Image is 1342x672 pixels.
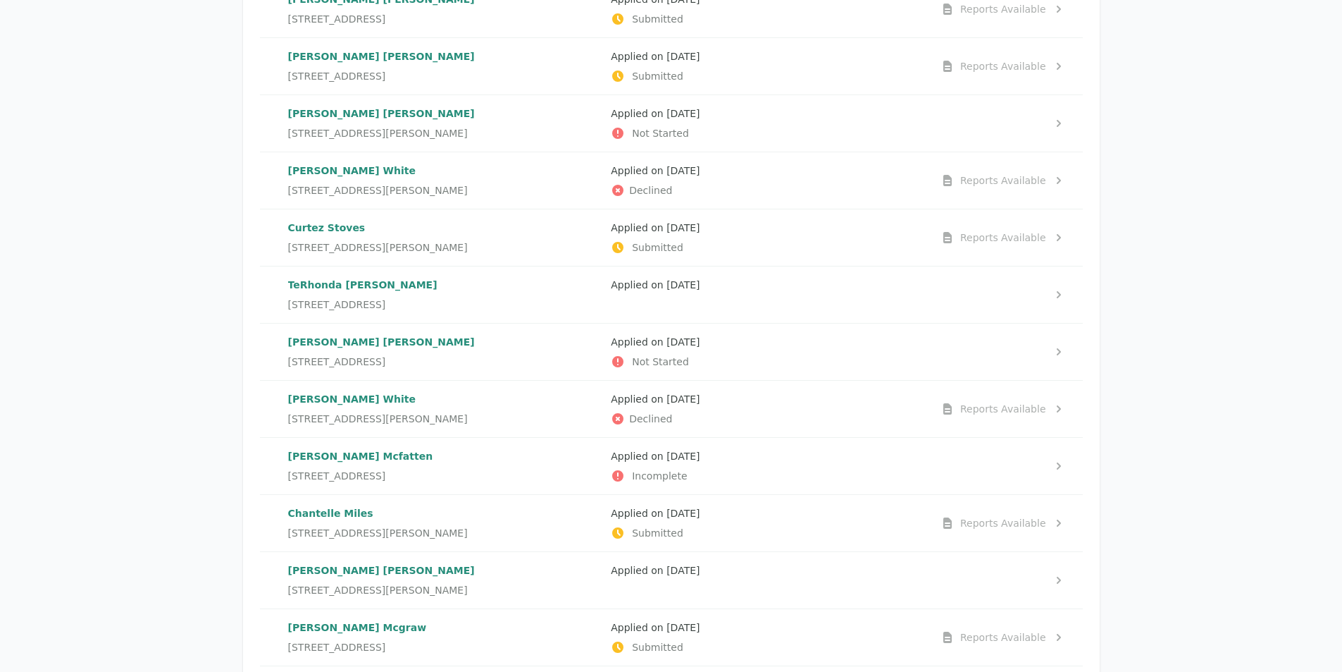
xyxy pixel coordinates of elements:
[288,583,468,597] span: [STREET_ADDRESS][PERSON_NAME]
[611,526,923,540] p: Submitted
[260,209,1083,266] a: Curtez Stoves[STREET_ADDRESS][PERSON_NAME]Applied on [DATE]SubmittedReports Available
[260,95,1083,152] a: [PERSON_NAME] [PERSON_NAME][STREET_ADDRESS][PERSON_NAME]Applied on [DATE]Not Started
[666,336,700,348] time: [DATE]
[666,451,700,462] time: [DATE]
[611,469,923,483] p: Incomplete
[288,298,386,312] span: [STREET_ADDRESS]
[960,402,1046,416] div: Reports Available
[960,516,1046,530] div: Reports Available
[611,49,923,63] p: Applied on
[666,622,700,633] time: [DATE]
[288,240,468,255] span: [STREET_ADDRESS][PERSON_NAME]
[611,412,923,426] p: Declined
[611,506,923,520] p: Applied on
[960,231,1046,245] div: Reports Available
[611,355,923,369] p: Not Started
[260,495,1083,551] a: Chantelle Miles[STREET_ADDRESS][PERSON_NAME]Applied on [DATE]SubmittedReports Available
[960,173,1046,188] div: Reports Available
[611,621,923,635] p: Applied on
[666,279,700,291] time: [DATE]
[288,335,600,349] p: [PERSON_NAME] [PERSON_NAME]
[260,609,1083,666] a: [PERSON_NAME] Mcgraw[STREET_ADDRESS]Applied on [DATE]SubmittedReports Available
[260,267,1083,323] a: TeRhonda [PERSON_NAME][STREET_ADDRESS]Applied on [DATE]
[288,221,600,235] p: Curtez Stoves
[288,412,468,426] span: [STREET_ADDRESS][PERSON_NAME]
[288,49,600,63] p: [PERSON_NAME] [PERSON_NAME]
[288,392,600,406] p: [PERSON_NAME] White
[288,563,600,578] p: [PERSON_NAME] [PERSON_NAME]
[611,183,923,197] p: Declined
[960,59,1046,73] div: Reports Available
[288,621,600,635] p: [PERSON_NAME] Mcgraw
[666,508,700,519] time: [DATE]
[288,278,600,292] p: TeRhonda [PERSON_NAME]
[260,152,1083,209] a: [PERSON_NAME] White[STREET_ADDRESS][PERSON_NAME]Applied on [DATE]DeclinedReports Available
[666,222,700,233] time: [DATE]
[288,355,386,369] span: [STREET_ADDRESS]
[666,108,700,119] time: [DATE]
[611,240,923,255] p: Submitted
[611,221,923,235] p: Applied on
[288,164,600,178] p: [PERSON_NAME] White
[611,392,923,406] p: Applied on
[288,526,468,540] span: [STREET_ADDRESS][PERSON_NAME]
[611,278,923,292] p: Applied on
[611,164,923,178] p: Applied on
[666,565,700,576] time: [DATE]
[666,51,700,62] time: [DATE]
[611,640,923,654] p: Submitted
[288,126,468,140] span: [STREET_ADDRESS][PERSON_NAME]
[666,393,700,405] time: [DATE]
[260,438,1083,494] a: [PERSON_NAME] Mcfatten[STREET_ADDRESS]Applied on [DATE]Incomplete
[288,183,468,197] span: [STREET_ADDRESS][PERSON_NAME]
[288,469,386,483] span: [STREET_ADDRESS]
[611,69,923,83] p: Submitted
[260,324,1083,380] a: [PERSON_NAME] [PERSON_NAME][STREET_ADDRESS]Applied on [DATE]Not Started
[288,640,386,654] span: [STREET_ADDRESS]
[288,69,386,83] span: [STREET_ADDRESS]
[666,165,700,176] time: [DATE]
[260,381,1083,437] a: [PERSON_NAME] White[STREET_ADDRESS][PERSON_NAME]Applied on [DATE]DeclinedReports Available
[960,630,1046,644] div: Reports Available
[288,449,600,463] p: [PERSON_NAME] Mcfatten
[611,12,923,26] p: Submitted
[611,449,923,463] p: Applied on
[288,106,600,121] p: [PERSON_NAME] [PERSON_NAME]
[288,506,600,520] p: Chantelle Miles
[611,106,923,121] p: Applied on
[260,552,1083,609] a: [PERSON_NAME] [PERSON_NAME][STREET_ADDRESS][PERSON_NAME]Applied on [DATE]
[611,563,923,578] p: Applied on
[260,38,1083,94] a: [PERSON_NAME] [PERSON_NAME][STREET_ADDRESS]Applied on [DATE]SubmittedReports Available
[288,12,386,26] span: [STREET_ADDRESS]
[611,126,923,140] p: Not Started
[960,2,1046,16] div: Reports Available
[611,335,923,349] p: Applied on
